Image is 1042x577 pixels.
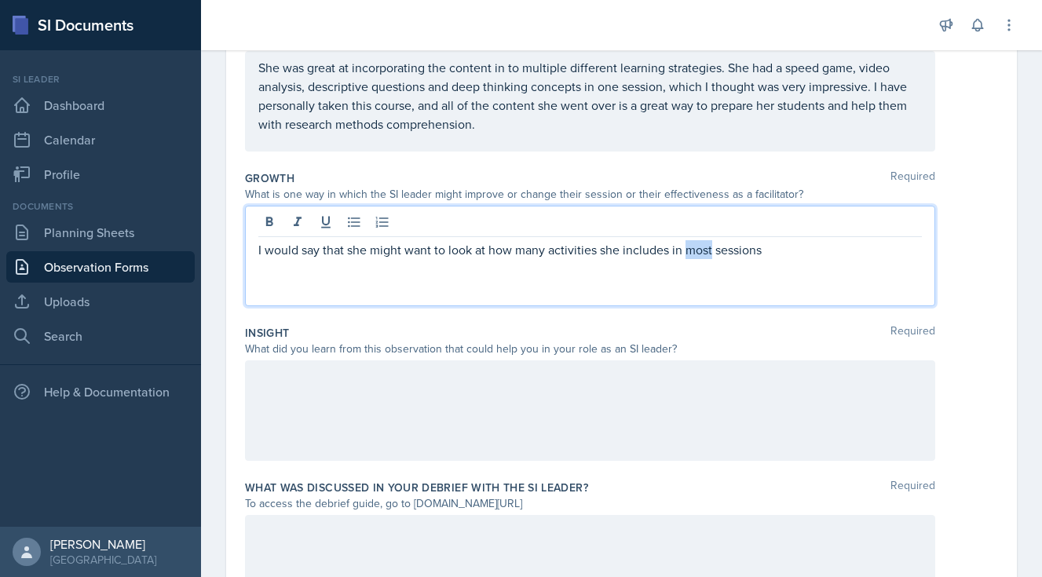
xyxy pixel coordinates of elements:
label: What was discussed in your debrief with the SI Leader? [245,480,588,495]
label: Insight [245,325,289,341]
a: Search [6,320,195,352]
div: What is one way in which the SI leader might improve or change their session or their effectivene... [245,186,935,203]
a: Dashboard [6,89,195,121]
p: I would say that she might want to look at how many activities she includes in most sessions [258,240,922,259]
div: [GEOGRAPHIC_DATA] [50,552,156,568]
a: Planning Sheets [6,217,195,248]
div: [PERSON_NAME] [50,536,156,552]
div: Help & Documentation [6,376,195,407]
div: To access the debrief guide, go to [DOMAIN_NAME][URL] [245,495,935,512]
span: Required [890,480,935,495]
div: Documents [6,199,195,214]
div: What did you learn from this observation that could help you in your role as an SI leader? [245,341,935,357]
p: She was great at incorporating the content in to multiple different learning strategies. She had ... [258,58,922,133]
a: Calendar [6,124,195,155]
a: Observation Forms [6,251,195,283]
label: Growth [245,170,294,186]
div: Si leader [6,72,195,86]
a: Profile [6,159,195,190]
span: Required [890,325,935,341]
a: Uploads [6,286,195,317]
span: Required [890,170,935,186]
